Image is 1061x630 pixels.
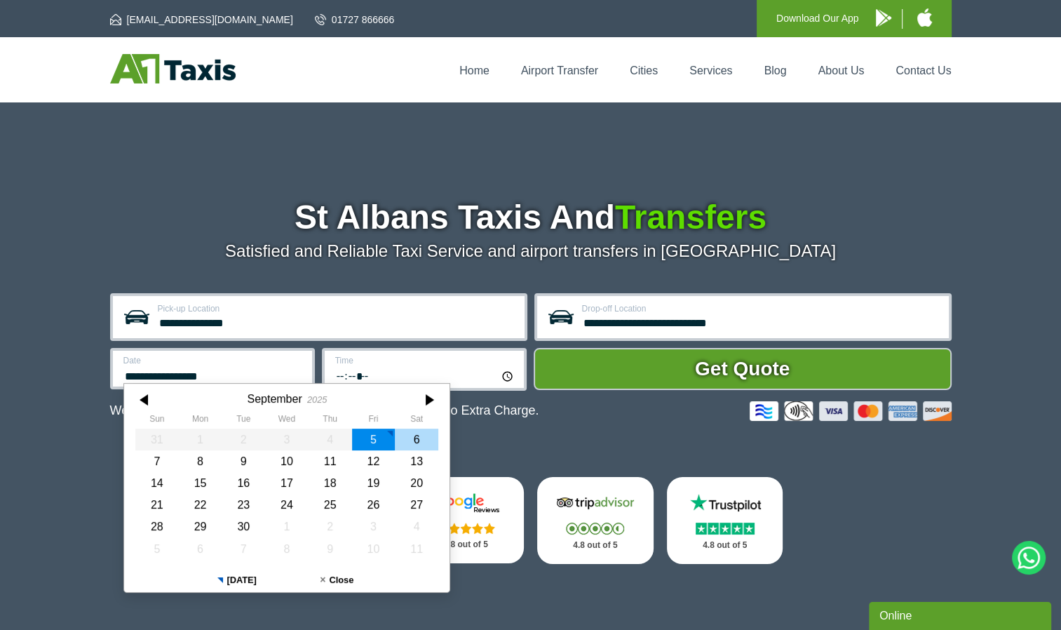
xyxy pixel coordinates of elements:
[395,450,438,472] div: 13 September 2025
[395,494,438,516] div: 27 September 2025
[178,538,222,560] div: 06 October 2025
[222,516,265,537] div: 30 September 2025
[158,304,516,313] label: Pick-up Location
[395,516,438,537] div: 04 October 2025
[222,494,265,516] div: 23 September 2025
[750,401,952,421] img: Credit And Debit Cards
[351,414,395,428] th: Friday
[287,568,387,592] button: Close
[178,516,222,537] div: 29 September 2025
[395,429,438,450] div: 06 September 2025
[308,450,351,472] div: 11 September 2025
[896,65,951,76] a: Contact Us
[582,304,940,313] label: Drop-off Location
[566,523,624,535] img: Stars
[135,516,179,537] div: 28 September 2025
[135,472,179,494] div: 14 September 2025
[407,477,524,563] a: Google Stars 4.8 out of 5
[378,403,539,417] span: The Car at No Extra Charge.
[222,538,265,560] div: 07 October 2025
[178,414,222,428] th: Monday
[308,429,351,450] div: 04 September 2025
[437,523,495,534] img: Stars
[351,429,395,450] div: 05 September 2025
[630,65,658,76] a: Cities
[187,568,287,592] button: [DATE]
[135,538,179,560] div: 05 October 2025
[110,54,236,83] img: A1 Taxis St Albans LTD
[553,492,637,514] img: Tripadvisor
[178,472,222,494] div: 15 September 2025
[265,516,309,537] div: 01 October 2025
[459,65,489,76] a: Home
[869,599,1054,630] iframe: chat widget
[776,10,859,27] p: Download Our App
[265,450,309,472] div: 10 September 2025
[917,8,932,27] img: A1 Taxis iPhone App
[135,494,179,516] div: 21 September 2025
[351,472,395,494] div: 19 September 2025
[308,472,351,494] div: 18 September 2025
[351,450,395,472] div: 12 September 2025
[265,494,309,516] div: 24 September 2025
[876,9,891,27] img: A1 Taxis Android App
[222,429,265,450] div: 02 September 2025
[123,356,304,365] label: Date
[553,537,638,554] p: 4.8 out of 5
[351,538,395,560] div: 10 October 2025
[265,429,309,450] div: 03 September 2025
[135,450,179,472] div: 07 September 2025
[521,65,598,76] a: Airport Transfer
[315,13,395,27] a: 01727 866666
[308,538,351,560] div: 09 October 2025
[222,472,265,494] div: 16 September 2025
[683,492,767,514] img: Trustpilot
[265,472,309,494] div: 17 September 2025
[178,450,222,472] div: 08 September 2025
[667,477,783,564] a: Trustpilot Stars 4.8 out of 5
[308,494,351,516] div: 25 September 2025
[178,494,222,516] div: 22 September 2025
[689,65,732,76] a: Services
[696,523,755,535] img: Stars
[395,538,438,560] div: 11 October 2025
[110,201,952,234] h1: St Albans Taxis And
[135,429,179,450] div: 31 August 2025
[222,450,265,472] div: 09 September 2025
[178,429,222,450] div: 01 September 2025
[110,241,952,261] p: Satisfied and Reliable Taxi Service and airport transfers in [GEOGRAPHIC_DATA]
[110,13,293,27] a: [EMAIL_ADDRESS][DOMAIN_NAME]
[265,414,309,428] th: Wednesday
[335,356,515,365] label: Time
[423,536,508,554] p: 4.8 out of 5
[424,492,508,514] img: Google
[534,348,952,390] button: Get Quote
[537,477,654,564] a: Tripadvisor Stars 4.8 out of 5
[308,516,351,537] div: 02 October 2025
[395,472,438,494] div: 20 September 2025
[306,394,326,405] div: 2025
[395,414,438,428] th: Saturday
[308,414,351,428] th: Thursday
[110,403,539,418] p: We Now Accept Card & Contactless Payment In
[222,414,265,428] th: Tuesday
[818,65,865,76] a: About Us
[615,199,766,236] span: Transfers
[351,516,395,537] div: 03 October 2025
[682,537,768,554] p: 4.8 out of 5
[247,392,302,406] div: September
[265,538,309,560] div: 08 October 2025
[351,494,395,516] div: 26 September 2025
[764,65,786,76] a: Blog
[135,414,179,428] th: Sunday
